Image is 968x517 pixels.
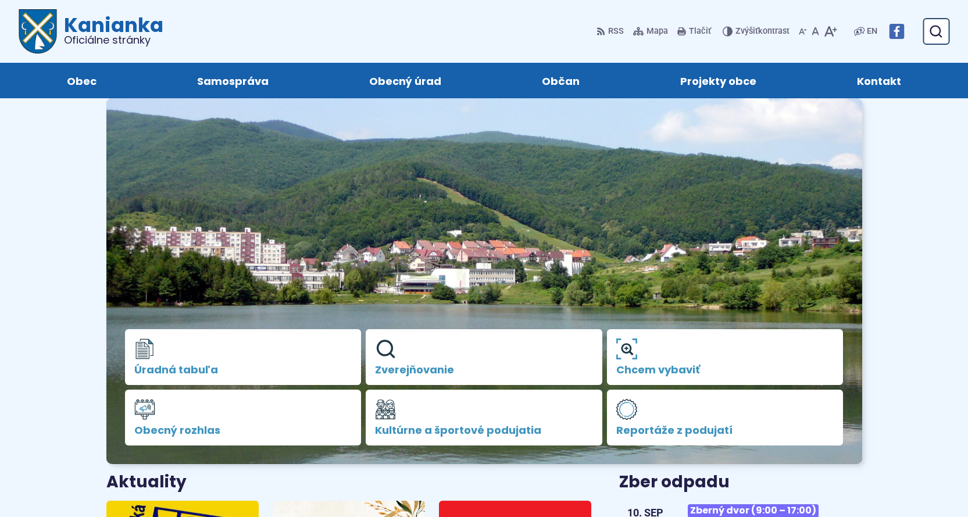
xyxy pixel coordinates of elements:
span: Reportáže z podujatí [616,425,834,436]
span: RSS [608,24,624,38]
h3: Zber odpadu [619,473,862,491]
span: Obec [67,63,97,98]
a: Mapa [631,19,670,44]
span: kontrast [735,27,790,37]
a: Reportáže z podujatí [607,390,844,445]
button: Zväčšiť veľkosť písma [821,19,840,44]
span: Zverejňovanie [375,364,593,376]
img: Prejsť na domovskú stránku [19,9,57,54]
button: Zvýšiťkontrast [723,19,792,44]
a: Kultúrne a športové podujatia [366,390,602,445]
a: Úradná tabuľa [125,329,362,385]
span: Kontakt [857,63,901,98]
button: Zmenšiť veľkosť písma [796,19,809,44]
a: Kontakt [819,63,940,98]
a: RSS [596,19,626,44]
span: Samospráva [197,63,269,98]
a: Obecný úrad [330,63,480,98]
a: Chcem vybaviť [607,329,844,385]
button: Tlačiť [675,19,713,44]
a: Občan [503,63,619,98]
span: Úradná tabuľa [134,364,352,376]
span: Obecný rozhlas [134,425,352,436]
a: Projekty obce [642,63,795,98]
a: Samospráva [158,63,307,98]
span: Mapa [646,24,668,38]
span: Zvýšiť [735,26,758,36]
a: EN [865,24,880,38]
a: Obec [28,63,135,98]
span: Obecný úrad [369,63,441,98]
span: Oficiálne stránky [64,35,163,45]
span: Tlačiť [689,27,711,37]
span: Kultúrne a športové podujatia [375,425,593,436]
span: Chcem vybaviť [616,364,834,376]
span: EN [867,24,877,38]
a: Zverejňovanie [366,329,602,385]
h3: Aktuality [106,473,187,491]
span: Občan [542,63,580,98]
a: Logo Kanianka, prejsť na domovskú stránku. [19,9,163,54]
a: Obecný rozhlas [125,390,362,445]
img: Prejsť na Facebook stránku [889,24,904,39]
button: Nastaviť pôvodnú veľkosť písma [809,19,821,44]
h1: Kanianka [57,15,163,45]
span: Projekty obce [680,63,756,98]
